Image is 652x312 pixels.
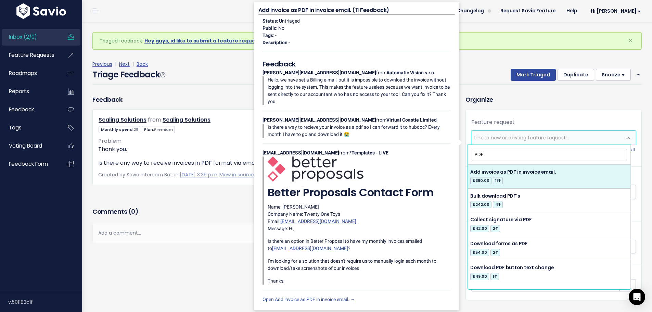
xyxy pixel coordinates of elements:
[2,156,57,172] a: Feedback form
[471,118,515,126] label: Feature request
[490,225,500,232] span: 2
[131,207,135,216] span: 0
[268,238,451,252] p: Is there an option in Better Proposal to have my monthly invoices emailed to ?
[470,273,489,280] span: $49.00
[9,70,37,77] span: Roadmaps
[98,145,438,153] p: Thank you.
[349,150,388,155] strong: *Templates - LIVE
[92,223,444,243] div: Add a comment...
[15,3,68,19] img: logo-white.9d6f32f41409.svg
[114,61,118,67] span: |
[263,117,376,123] strong: [PERSON_NAME][EMAIL_ADDRESS][DOMAIN_NAME]
[98,171,269,178] span: Created by Savio Intercom Bot on |
[131,61,135,67] span: |
[470,201,491,208] span: $242.00
[2,102,57,117] a: Feedback
[470,193,520,199] span: Bulk download PDF's
[154,127,173,132] span: Premium
[465,95,642,104] h3: Organize
[142,126,175,133] span: Plan:
[2,138,57,154] a: Voting Board
[470,225,489,232] span: $42.00
[268,124,451,138] p: Is there a way to recieve your invoice as a pdf so I can forward it to hubdoc? Every month I have...
[98,159,438,167] p: Is there any way to receive invoices in PDF format via email automatically?
[92,207,444,216] h3: Comments ( )
[263,40,287,45] strong: Description
[263,297,355,302] a: Open Add invoice as PDF in invoice email. →
[98,137,122,145] span: Problem
[470,216,532,223] span: Collect signature via PDF
[99,116,146,124] a: Scaling Solutions
[474,134,569,141] span: Link to new or existing feature request...
[263,150,339,155] strong: [EMAIL_ADDRESS][DOMAIN_NAME]
[137,61,148,67] a: Back
[470,249,489,256] span: $54.00
[386,70,435,75] strong: Automatic Vision s.r.o.
[9,33,37,40] span: Inbox (2/0)
[263,33,273,38] strong: Tags
[9,124,22,131] span: Tags
[2,65,57,81] a: Roadmaps
[92,61,112,67] a: Previous
[263,18,277,24] strong: Status
[133,127,138,132] span: 29
[220,171,269,178] a: View in source app
[268,76,451,105] p: Hello, we have set a Billing e-mail, but it is impossible to download the invoice without logging...
[180,171,218,178] a: [DATE] 3:39 p.m.
[9,142,42,149] span: Voting Board
[493,177,503,184] span: 11
[470,288,536,295] span: General PDF Improvements
[268,203,451,232] p: Name: [PERSON_NAME] Company Name: Twenty One Toys Email: Message: Hi,
[495,6,561,16] a: Request Savio Feature
[272,246,348,251] a: [EMAIL_ADDRESS][DOMAIN_NAME]
[493,201,503,208] span: 4
[263,25,276,31] strong: Public
[9,88,29,95] span: Reports
[280,219,356,224] a: [EMAIL_ADDRESS][DOMAIN_NAME]
[92,32,642,50] div: Triaged feedback ' '
[8,293,82,311] div: v.501182c1f
[9,160,48,167] span: Feedback form
[457,9,484,13] span: Changelog
[490,273,499,280] span: 1
[2,120,57,136] a: Tags
[119,61,130,67] a: Next
[583,6,647,16] a: Hi [PERSON_NAME]
[144,37,402,44] a: Hey guys, id like to submit a feature request for the pricing tables: Please consider allowing dyna…
[628,35,633,46] span: ×
[268,277,451,285] p: Thanks,
[9,51,54,59] span: Feature Requests
[263,70,376,75] strong: [PERSON_NAME][EMAIL_ADDRESS][DOMAIN_NAME]
[2,47,57,63] a: Feature Requests
[470,264,554,271] span: Download PDF button text change
[386,117,437,123] strong: Virtual Coastie Limited
[148,116,161,124] span: from
[9,106,34,113] span: Feedback
[268,258,451,272] p: I'm looking for a solution that doesn't require us to manually login each month to download/take ...
[470,169,556,175] span: Add invoice as PDF in invoice email.
[558,69,594,81] button: Duplicate
[289,40,290,45] span: -
[268,184,451,201] h1: Better Proposals Contact Form
[258,6,455,15] h4: Add invoice as PDF in invoice email. (11 Feedback)
[490,249,500,256] span: 2
[163,116,210,124] a: Scaling Solutions
[621,33,640,49] button: Close
[99,126,140,133] span: Monthly spend:
[511,69,556,81] button: Mark Triaged
[470,177,491,184] span: $380.00
[263,59,451,69] h5: Feedback
[629,289,645,305] div: Open Intercom Messenger
[591,9,641,14] span: Hi [PERSON_NAME]
[470,240,528,247] span: Download forms as PDF
[92,68,165,81] h4: Triage Feedback
[561,6,583,16] a: Help
[596,69,631,81] button: Snooze
[2,84,57,99] a: Reports
[92,95,122,104] h3: Feedback
[258,15,455,306] div: : Untriaged : No : - : from from from
[2,29,57,45] a: Inbox (2/0)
